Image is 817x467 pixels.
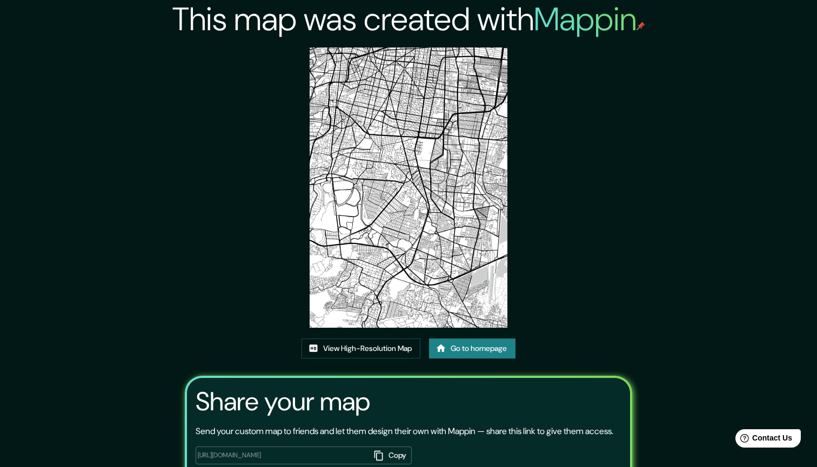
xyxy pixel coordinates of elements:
[637,22,645,30] img: mappin-pin
[721,425,805,455] iframe: Help widget launcher
[196,425,613,438] p: Send your custom map to friends and let them design their own with Mappin — share this link to gi...
[302,339,420,358] a: View High-Resolution Map
[310,48,508,328] img: created-map
[429,339,515,358] a: Go to homepage
[370,446,412,464] button: Copy
[196,387,370,417] h3: Share your map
